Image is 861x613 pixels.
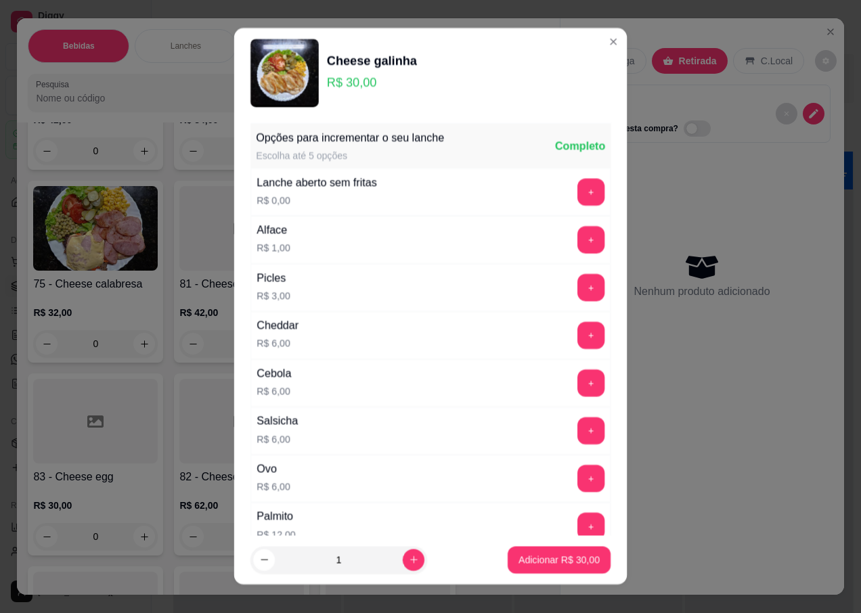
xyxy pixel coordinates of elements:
[257,509,295,525] div: Palmito
[257,290,290,303] p: R$ 3,00
[257,175,376,191] div: Lanche aberto sem fritas
[250,39,319,108] img: product-image
[257,366,291,382] div: Cebola
[577,322,604,349] button: add
[253,549,275,570] button: decrease-product-quantity
[602,31,624,53] button: Close
[257,413,298,430] div: Salsicha
[257,242,290,255] p: R$ 1,00
[257,194,376,208] p: R$ 0,00
[257,480,290,494] p: R$ 6,00
[577,417,604,445] button: add
[257,528,295,542] p: R$ 12,00
[403,549,424,570] button: increase-product-quantity
[327,51,417,70] div: Cheese galinha
[577,513,604,540] button: add
[256,131,444,147] div: Opções para incrementar o seu lanche
[577,179,604,206] button: add
[257,318,299,334] div: Cheddar
[256,150,444,163] div: Escolha até 5 opções
[257,271,290,287] div: Picles
[257,461,290,478] div: Ovo
[518,553,600,567] p: Adicionar R$ 30,00
[555,139,605,155] div: Completo
[508,546,611,573] button: Adicionar R$ 30,00
[577,275,604,302] button: add
[257,223,290,239] div: Alface
[257,433,298,447] p: R$ 6,00
[257,385,291,399] p: R$ 6,00
[577,370,604,397] button: add
[257,337,299,350] p: R$ 6,00
[577,466,604,493] button: add
[327,74,417,93] p: R$ 30,00
[577,227,604,254] button: add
